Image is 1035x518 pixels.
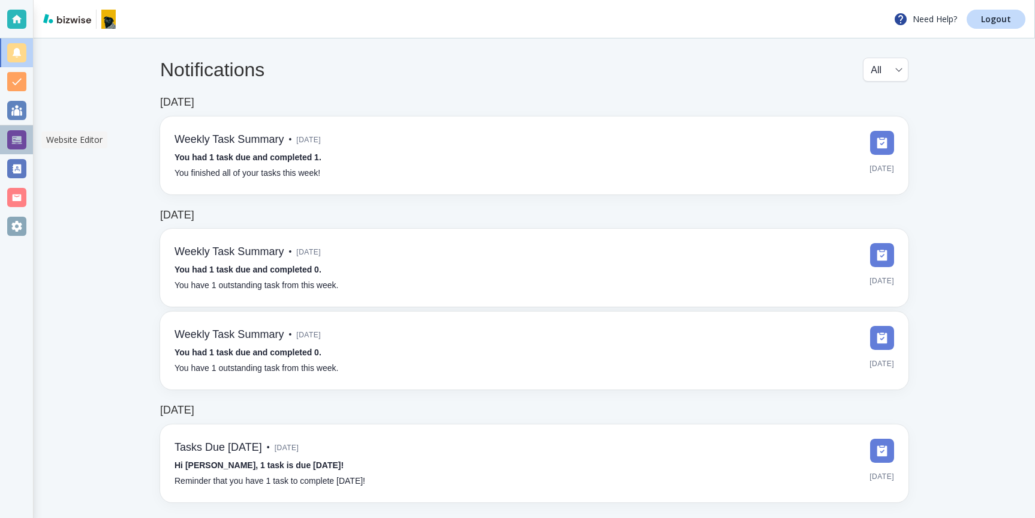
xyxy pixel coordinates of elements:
[870,243,894,267] img: DashboardSidebarTasks.svg
[174,348,321,357] strong: You had 1 task due and completed 0.
[160,96,194,109] h6: [DATE]
[174,441,262,454] h6: Tasks Due [DATE]
[981,15,1011,23] p: Logout
[174,245,284,259] h6: Weekly Task Summary
[870,131,894,155] img: DashboardSidebarTasks.svg
[174,265,321,274] strong: You had 1 task due and completed 0.
[43,14,91,23] img: bizwise
[869,355,894,373] span: [DATE]
[870,439,894,463] img: DashboardSidebarTasks.svg
[160,404,194,417] h6: [DATE]
[893,12,957,26] p: Need Help?
[174,475,365,488] p: Reminder that you have 1 task to complete [DATE]!
[288,245,291,259] p: •
[174,167,320,180] p: You finished all of your tasks this week!
[296,131,321,149] span: [DATE]
[296,326,321,344] span: [DATE]
[267,441,270,454] p: •
[101,10,116,29] img: Neil's Web Design
[967,10,1025,29] a: Logout
[174,460,344,470] strong: Hi [PERSON_NAME], 1 task is due [DATE]!
[174,362,338,375] p: You have 1 outstanding task from this week.
[46,134,103,146] p: Website Editor
[174,152,321,162] strong: You had 1 task due and completed 1.
[160,424,908,502] a: Tasks Due [DATE]•[DATE]Hi [PERSON_NAME], 1 task is due [DATE]!Reminder that you have 1 task to co...
[870,326,894,350] img: DashboardSidebarTasks.svg
[160,209,194,222] h6: [DATE]
[174,279,338,292] p: You have 1 outstanding task from this week.
[160,116,908,194] a: Weekly Task Summary•[DATE]You had 1 task due and completed 1.You finished all of your tasks this ...
[288,133,291,146] p: •
[174,328,284,342] h6: Weekly Task Summary
[288,328,291,342] p: •
[275,439,299,457] span: [DATE]
[869,272,894,290] span: [DATE]
[160,229,908,307] a: Weekly Task Summary•[DATE]You had 1 task due and completed 0.You have 1 outstanding task from thi...
[869,160,894,178] span: [DATE]
[174,133,284,146] h6: Weekly Task Summary
[160,312,908,390] a: Weekly Task Summary•[DATE]You had 1 task due and completed 0.You have 1 outstanding task from thi...
[869,468,894,486] span: [DATE]
[296,243,321,261] span: [DATE]
[160,58,264,81] h4: Notifications
[871,58,901,81] div: All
